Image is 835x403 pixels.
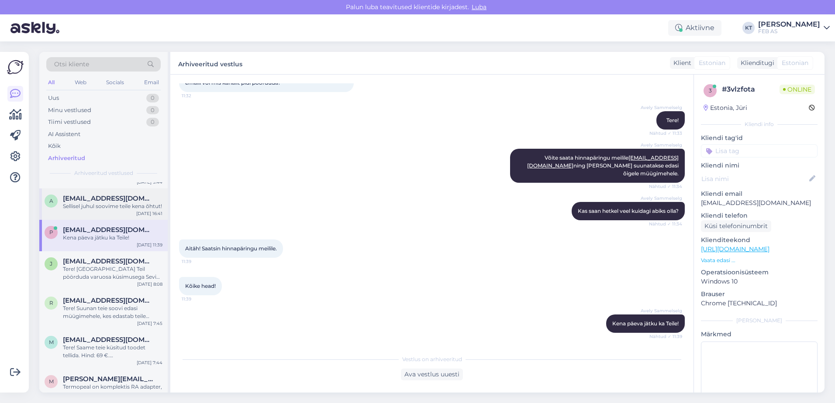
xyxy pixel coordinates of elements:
[649,221,682,227] span: Nähtud ✓ 11:34
[178,57,242,69] label: Arhiveeritud vestlus
[701,133,818,143] p: Kliendi tag'id
[48,154,85,163] div: Arhiveeritud
[137,242,162,248] div: [DATE] 11:39
[46,77,56,88] div: All
[641,195,682,201] span: Avely Sammelselg
[666,117,679,123] span: Tere!
[668,20,721,36] div: Aktiivne
[73,77,88,88] div: Web
[699,58,725,68] span: Estonian
[63,375,154,383] span: martin@matulen.ee
[7,59,24,75] img: Askly Logo
[649,130,682,137] span: Nähtud ✓ 11:33
[758,21,830,35] a: [PERSON_NAME]FEB AS
[185,283,216,289] span: Kõike head!
[709,87,712,94] span: 3
[182,296,214,302] span: 11:39
[49,300,53,306] span: r
[701,189,818,198] p: Kliendi email
[146,106,159,115] div: 0
[48,106,91,115] div: Minu vestlused
[641,142,682,148] span: Avely Sammelselg
[758,21,820,28] div: [PERSON_NAME]
[641,104,682,111] span: Avely Sammelselg
[146,118,159,126] div: 0
[742,22,755,34] div: KT
[74,169,133,177] span: Arhiveeritud vestlused
[782,58,808,68] span: Estonian
[701,299,818,308] p: Chrome [TECHNICAL_ID]
[701,120,818,128] div: Kliendi info
[701,256,818,264] p: Vaata edasi ...
[137,359,162,366] div: [DATE] 7:44
[49,229,53,236] span: p
[63,202,162,210] div: Sellisel juhul soovime teile kena õhtut!
[48,118,91,126] div: Tiimi vestlused
[185,245,277,252] span: Aitäh! Saatsin hinnapäringu meilile.
[63,383,162,399] div: Termopeal on komplektis RA adapter, mis sobitud RA-N ventiiliga.
[701,174,807,184] input: Lisa nimi
[63,195,154,202] span: aima.saar97@gmail.com
[469,3,489,11] span: Luba
[402,355,462,363] span: Vestlus on arhiveeritud
[63,257,154,265] span: jaanikaju@gmail.com
[63,336,154,344] span: marialeier@gmail.com
[701,268,818,277] p: Operatsioonisüsteem
[146,94,159,102] div: 0
[701,245,769,253] a: [URL][DOMAIN_NAME]
[136,210,162,217] div: [DATE] 16:41
[48,142,61,150] div: Kõik
[49,378,54,385] span: m
[612,320,679,327] span: Kena päeva jätku ka Teile!
[701,317,818,324] div: [PERSON_NAME]
[737,58,774,68] div: Klienditugi
[63,304,162,320] div: Tere! Suunan teie soovi edasi müügimehele, kes edastab teile hinnapakkumise.
[649,333,682,340] span: Nähtud ✓ 11:39
[63,297,154,304] span: raivo1404.rr@gmail.com
[137,281,162,287] div: [DATE] 8:08
[104,77,126,88] div: Socials
[758,28,820,35] div: FEB AS
[142,77,161,88] div: Email
[701,277,818,286] p: Windows 10
[780,85,815,94] span: Online
[48,94,59,102] div: Uus
[527,154,680,177] span: Võite saata hinnapäringu meilile ning [PERSON_NAME] suunatakse edasi õigele müügimehele.
[578,208,679,214] span: Kas saan hetkel veel kuidagi abiks olla?
[722,84,780,95] div: # 3vlzfota
[701,220,771,232] div: Küsi telefoninumbrit
[63,265,162,281] div: Tere! [GEOGRAPHIC_DATA] Teil pöörduda varuosa küsimusega Sevi Kodukaubad OÜ [PERSON_NAME]: [URL][...
[182,92,214,99] span: 11:32
[641,307,682,314] span: Avely Sammelselg
[63,344,162,359] div: Tere! Saame teie küsitud toodet tellida. Hind: 69 €. [GEOGRAPHIC_DATA] on kuskil 2 nädalat. Kui s...
[701,236,818,245] p: Klienditeekond
[701,290,818,299] p: Brauser
[54,60,89,69] span: Otsi kliente
[49,339,54,345] span: m
[50,260,52,267] span: j
[63,226,154,234] span: pentcathy@gmail.com
[48,130,80,139] div: AI Assistent
[704,103,747,113] div: Estonia, Jüri
[649,183,682,190] span: Nähtud ✓ 11:34
[701,330,818,339] p: Märkmed
[137,320,162,327] div: [DATE] 7:45
[701,211,818,220] p: Kliendi telefon
[701,198,818,208] p: [EMAIL_ADDRESS][DOMAIN_NAME]
[701,161,818,170] p: Kliendi nimi
[49,198,53,204] span: a
[182,258,214,265] span: 11:39
[137,179,162,185] div: [DATE] 9:44
[701,144,818,157] input: Lisa tag
[401,369,463,380] div: Ava vestlus uuesti
[63,234,162,242] div: Kena päeva jätku ka Teile!
[670,58,691,68] div: Klient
